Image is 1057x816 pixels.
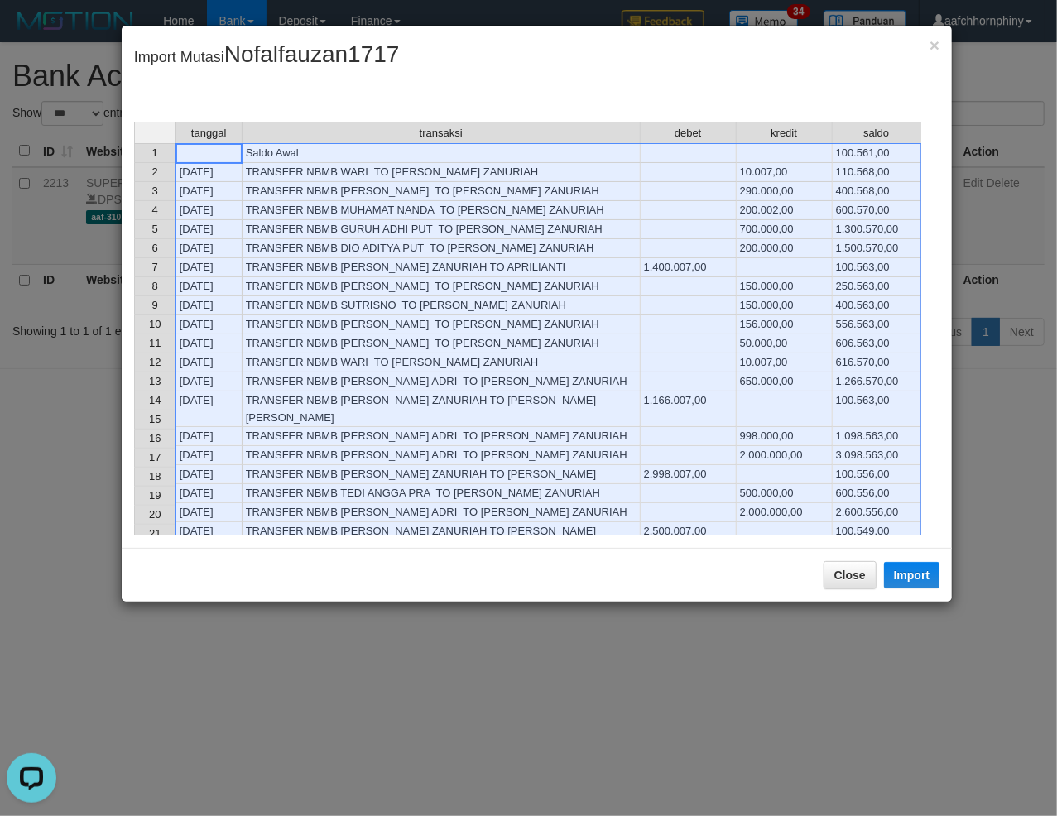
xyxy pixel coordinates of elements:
[191,127,227,139] span: tanggal
[175,182,243,201] td: [DATE]
[737,296,833,315] td: 150.000,00
[152,185,158,197] span: 3
[737,503,833,522] td: 2.000.000,00
[833,484,921,503] td: 600.556,00
[149,527,161,540] span: 21
[175,334,243,353] td: [DATE]
[243,315,641,334] td: TRANSFER NBMB [PERSON_NAME] TO [PERSON_NAME] ZANURIAH
[175,239,243,258] td: [DATE]
[833,446,921,465] td: 3.098.563,00
[152,280,158,292] span: 8
[149,356,161,368] span: 12
[641,465,737,484] td: 2.998.007,00
[641,391,737,427] td: 1.166.007,00
[243,220,641,239] td: TRANSFER NBMB GURUH ADHI PUT TO [PERSON_NAME] ZANURIAH
[175,220,243,239] td: [DATE]
[175,522,243,558] td: [DATE]
[243,296,641,315] td: TRANSFER NBMB SUTRISNO TO [PERSON_NAME] ZANURIAH
[641,258,737,277] td: 1.400.007,00
[175,427,243,446] td: [DATE]
[675,127,702,139] span: debet
[833,391,921,427] td: 100.563,00
[243,201,641,220] td: TRANSFER NBMB MUHAMAT NANDA TO [PERSON_NAME] ZANURIAH
[833,296,921,315] td: 400.563,00
[737,163,833,182] td: 10.007,00
[175,484,243,503] td: [DATE]
[243,391,641,427] td: TRANSFER NBMB [PERSON_NAME] ZANURIAH TO [PERSON_NAME] [PERSON_NAME]
[149,337,161,349] span: 11
[175,277,243,296] td: [DATE]
[833,220,921,239] td: 1.300.570,00
[149,470,161,482] span: 18
[833,201,921,220] td: 600.570,00
[149,508,161,521] span: 20
[243,277,641,296] td: TRANSFER NBMB [PERSON_NAME] TO [PERSON_NAME] ZANURIAH
[243,427,641,446] td: TRANSFER NBMB [PERSON_NAME] ADRI TO [PERSON_NAME] ZANURIAH
[833,258,921,277] td: 100.563,00
[243,143,641,163] td: Saldo Awal
[641,522,737,558] td: 2.500.007,00
[243,182,641,201] td: TRANSFER NBMB [PERSON_NAME] TO [PERSON_NAME] ZANURIAH
[134,122,175,143] th: Select whole grid
[243,465,641,484] td: TRANSFER NBMB [PERSON_NAME] ZANURIAH TO [PERSON_NAME]
[152,146,158,159] span: 1
[824,561,877,589] button: Close
[737,334,833,353] td: 50.000,00
[175,315,243,334] td: [DATE]
[833,239,921,258] td: 1.500.570,00
[175,446,243,465] td: [DATE]
[243,353,641,372] td: TRANSFER NBMB WARI TO [PERSON_NAME] ZANURIAH
[930,36,939,55] span: ×
[175,258,243,277] td: [DATE]
[7,7,56,56] button: Open LiveChat chat widget
[833,334,921,353] td: 606.563,00
[884,562,940,588] button: Import
[833,163,921,182] td: 110.568,00
[833,427,921,446] td: 1.098.563,00
[243,522,641,558] td: TRANSFER NBMB [PERSON_NAME] ZANURIAH TO [PERSON_NAME] [PERSON_NAME]
[833,372,921,391] td: 1.266.570,00
[243,163,641,182] td: TRANSFER NBMB WARI TO [PERSON_NAME] ZANURIAH
[149,394,161,406] span: 14
[737,315,833,334] td: 156.000,00
[243,503,641,522] td: TRANSFER NBMB [PERSON_NAME] ADRI TO [PERSON_NAME] ZANURIAH
[134,49,400,65] span: Import Mutasi
[930,36,939,54] button: Close
[243,239,641,258] td: TRANSFER NBMB DIO ADITYA PUT TO [PERSON_NAME] ZANURIAH
[737,446,833,465] td: 2.000.000,00
[771,127,797,139] span: kredit
[243,258,641,277] td: TRANSFER NBMB [PERSON_NAME] ZANURIAH TO APRILIANTI
[833,503,921,522] td: 2.600.556,00
[152,299,158,311] span: 9
[152,166,158,178] span: 2
[737,353,833,372] td: 10.007,00
[737,484,833,503] td: 500.000,00
[737,182,833,201] td: 290.000,00
[737,201,833,220] td: 200.002,00
[833,182,921,201] td: 400.568,00
[737,427,833,446] td: 998.000,00
[833,465,921,484] td: 100.556,00
[152,223,158,235] span: 5
[175,503,243,522] td: [DATE]
[243,446,641,465] td: TRANSFER NBMB [PERSON_NAME] ADRI TO [PERSON_NAME] ZANURIAH
[243,484,641,503] td: TRANSFER NBMB TEDI ANGGA PRA TO [PERSON_NAME] ZANURIAH
[863,127,889,139] span: saldo
[149,489,161,502] span: 19
[175,201,243,220] td: [DATE]
[149,318,161,330] span: 10
[175,353,243,372] td: [DATE]
[833,277,921,296] td: 250.563,00
[149,432,161,444] span: 16
[152,261,158,273] span: 7
[833,353,921,372] td: 616.570,00
[833,315,921,334] td: 556.563,00
[175,465,243,484] td: [DATE]
[224,41,400,67] span: Nofalfauzan1717
[152,242,158,254] span: 6
[152,204,158,216] span: 4
[175,163,243,182] td: [DATE]
[149,413,161,425] span: 15
[149,375,161,387] span: 13
[175,372,243,391] td: [DATE]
